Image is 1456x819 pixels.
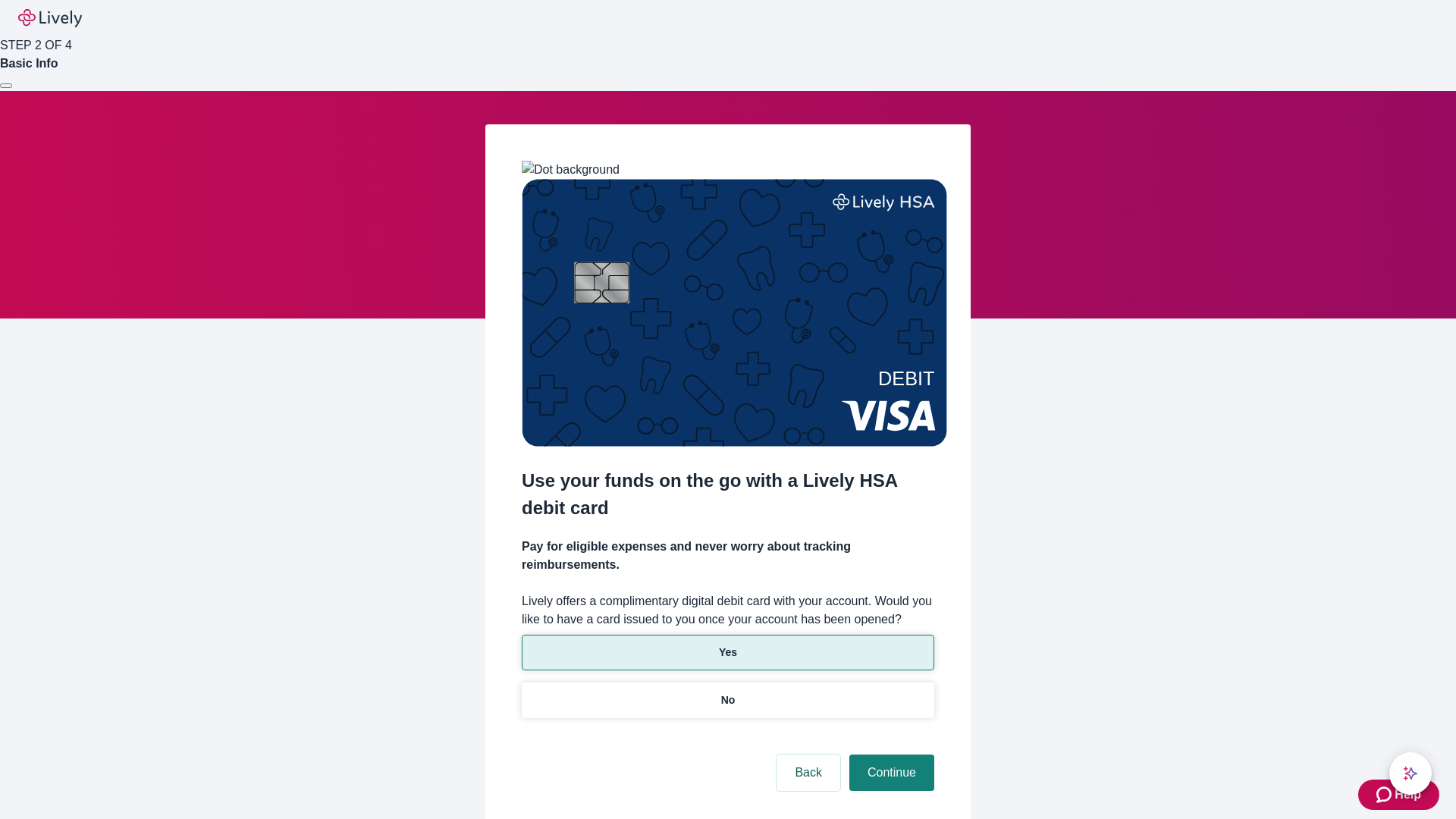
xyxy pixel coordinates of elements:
[849,755,934,791] button: Continue
[1358,780,1439,810] button: Zendesk support iconHelp
[719,645,737,661] p: Yes
[777,755,840,791] button: Back
[1376,786,1395,804] svg: Zendesk support icon
[522,161,620,179] img: Dot background
[522,592,934,629] label: Lively offers a complimentary digital debit card with your account. Would you like to have a card...
[1403,766,1418,781] svg: Lively AI Assistant
[1389,752,1432,795] button: chat
[522,635,934,670] button: Yes
[522,467,934,522] h2: Use your funds on the go with a Lively HSA debit card
[522,179,947,447] img: Debit card
[522,538,934,574] h4: Pay for eligible expenses and never worry about tracking reimbursements.
[522,682,934,718] button: No
[721,692,736,708] p: No
[1395,786,1421,804] span: Help
[18,9,82,27] img: Lively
